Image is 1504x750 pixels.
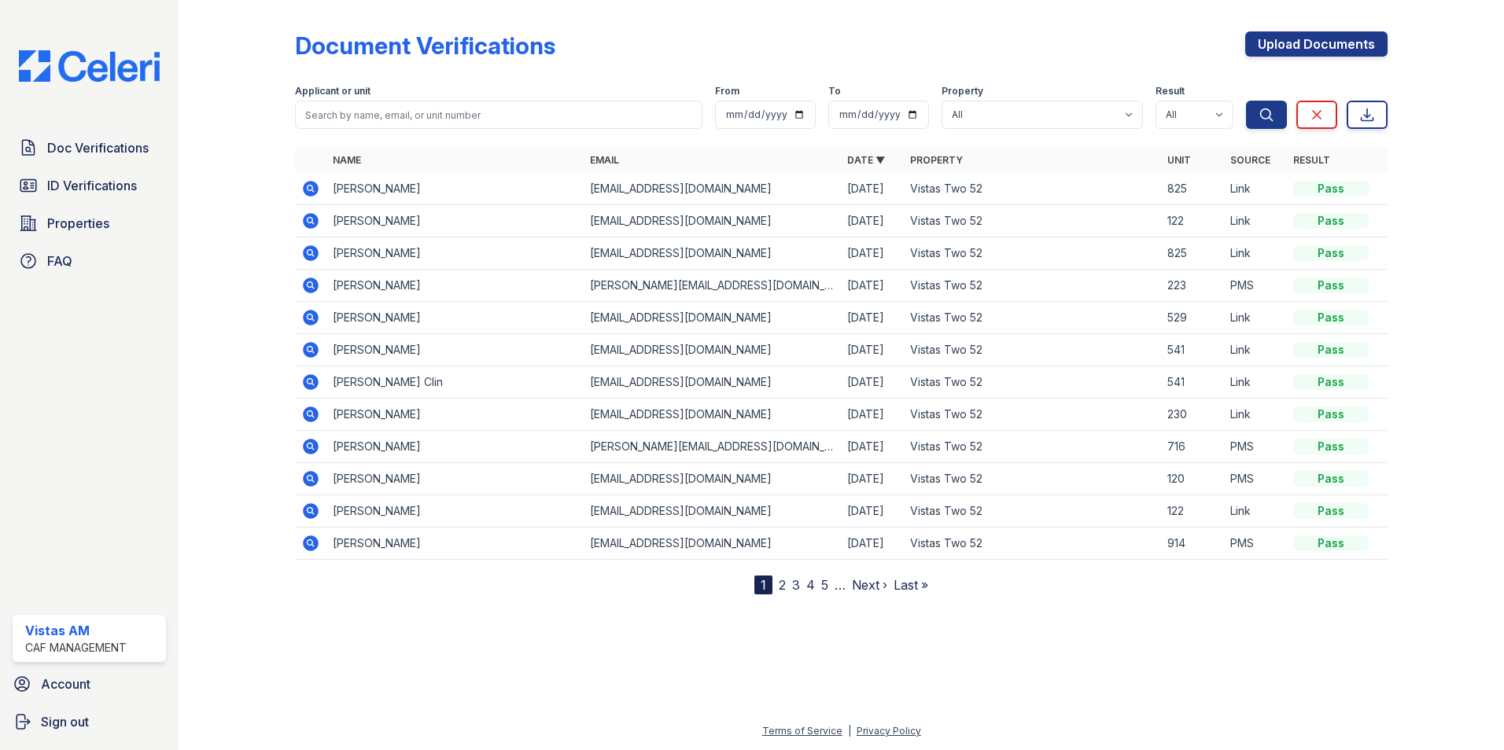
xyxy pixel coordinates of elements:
td: Link [1224,205,1287,237]
td: Vistas Two 52 [904,431,1161,463]
td: [PERSON_NAME] [326,399,584,431]
span: Properties [47,214,109,233]
div: 1 [754,575,772,594]
a: Privacy Policy [857,725,921,737]
td: [PERSON_NAME][EMAIL_ADDRESS][DOMAIN_NAME] [584,431,841,463]
td: [PERSON_NAME] Clin [326,366,584,399]
a: 5 [821,577,828,593]
a: Last » [894,577,928,593]
label: From [715,85,739,97]
a: Property [910,154,963,166]
a: 4 [806,577,815,593]
td: Vistas Two 52 [904,528,1161,560]
td: 223 [1161,270,1224,302]
td: [EMAIL_ADDRESS][DOMAIN_NAME] [584,173,841,205]
span: Doc Verifications [47,138,149,157]
a: Sign out [6,706,172,737]
div: Pass [1293,245,1369,261]
td: 122 [1161,205,1224,237]
td: 825 [1161,173,1224,205]
td: [DATE] [841,173,904,205]
td: [EMAIL_ADDRESS][DOMAIN_NAME] [584,205,841,237]
a: Email [590,154,619,166]
iframe: chat widget [1438,687,1488,734]
td: Vistas Two 52 [904,399,1161,431]
td: PMS [1224,270,1287,302]
span: FAQ [47,252,72,270]
td: [DATE] [841,366,904,399]
div: Pass [1293,278,1369,293]
td: PMS [1224,463,1287,495]
label: To [828,85,841,97]
a: Doc Verifications [13,132,166,164]
td: [DATE] [841,205,904,237]
td: [DATE] [841,237,904,270]
a: Terms of Service [762,725,842,737]
td: [DATE] [841,334,904,366]
div: Pass [1293,535,1369,551]
a: Upload Documents [1245,31,1388,57]
td: [EMAIL_ADDRESS][DOMAIN_NAME] [584,495,841,528]
div: CAF Management [25,640,127,656]
td: [DATE] [841,302,904,334]
td: Link [1224,302,1287,334]
td: [EMAIL_ADDRESS][DOMAIN_NAME] [584,528,841,560]
div: Pass [1293,439,1369,454]
td: [PERSON_NAME] [326,463,584,495]
td: [PERSON_NAME][EMAIL_ADDRESS][DOMAIN_NAME] [584,270,841,302]
div: Pass [1293,310,1369,325]
a: Account [6,668,172,700]
td: Vistas Two 52 [904,495,1161,528]
a: Properties [13,208,166,239]
td: Link [1224,366,1287,399]
input: Search by name, email, or unit number [295,101,702,129]
td: Vistas Two 52 [904,270,1161,302]
div: Pass [1293,406,1369,422]
div: Vistas AM [25,621,127,640]
span: Account [41,675,90,693]
td: Link [1224,237,1287,270]
img: CE_Logo_Blue-a8612792a0a2168367f1c8372b55b34899dd931a85d93a1a3d3e32e68fde9ad4.png [6,50,172,82]
td: Link [1224,334,1287,366]
td: Vistas Two 52 [904,173,1161,205]
div: Document Verifications [295,31,555,60]
td: PMS [1224,431,1287,463]
label: Property [942,85,983,97]
td: 541 [1161,366,1224,399]
td: Vistas Two 52 [904,302,1161,334]
a: FAQ [13,245,166,277]
td: [PERSON_NAME] [326,528,584,560]
td: [EMAIL_ADDRESS][DOMAIN_NAME] [584,399,841,431]
td: [PERSON_NAME] [326,173,584,205]
a: 3 [792,577,800,593]
td: [DATE] [841,399,904,431]
a: Name [333,154,361,166]
td: [PERSON_NAME] [326,431,584,463]
td: 825 [1161,237,1224,270]
span: Sign out [41,712,89,731]
td: [EMAIL_ADDRESS][DOMAIN_NAME] [584,463,841,495]
td: [DATE] [841,431,904,463]
td: PMS [1224,528,1287,560]
td: Link [1224,399,1287,431]
td: [DATE] [841,495,904,528]
td: 541 [1161,334,1224,366]
label: Result [1156,85,1185,97]
td: 122 [1161,495,1224,528]
div: Pass [1293,181,1369,197]
div: | [848,725,851,737]
div: Pass [1293,471,1369,487]
td: Link [1224,173,1287,205]
a: Unit [1167,154,1191,166]
div: Pass [1293,503,1369,519]
span: … [835,575,846,594]
td: Vistas Two 52 [904,205,1161,237]
td: 716 [1161,431,1224,463]
a: Next › [852,577,887,593]
td: 120 [1161,463,1224,495]
div: Pass [1293,342,1369,358]
td: [PERSON_NAME] [326,302,584,334]
td: 529 [1161,302,1224,334]
td: Vistas Two 52 [904,237,1161,270]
